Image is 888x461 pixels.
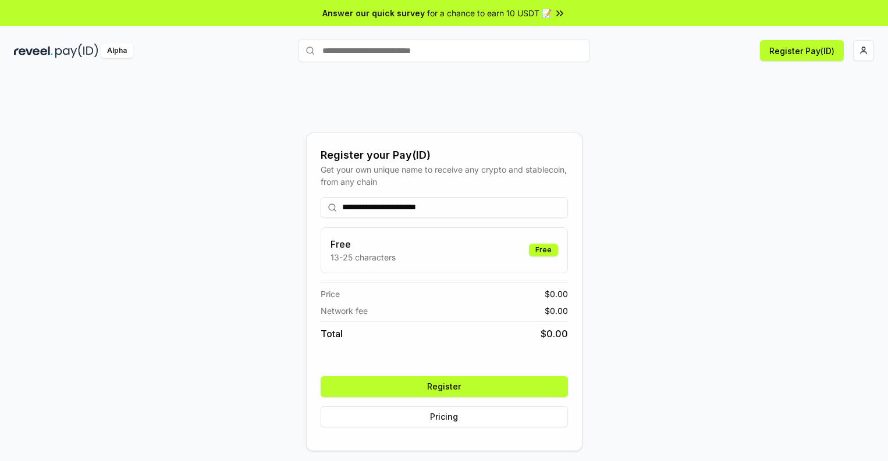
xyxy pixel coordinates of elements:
[55,44,98,58] img: pay_id
[529,244,558,256] div: Free
[101,44,133,58] div: Alpha
[321,163,568,188] div: Get your own unique name to receive any crypto and stablecoin, from any chain
[322,7,425,19] span: Answer our quick survey
[321,406,568,427] button: Pricing
[331,251,396,263] p: 13-25 characters
[545,288,568,300] span: $ 0.00
[14,44,53,58] img: reveel_dark
[760,40,844,61] button: Register Pay(ID)
[321,288,340,300] span: Price
[427,7,552,19] span: for a chance to earn 10 USDT 📝
[541,327,568,341] span: $ 0.00
[321,376,568,397] button: Register
[545,305,568,317] span: $ 0.00
[321,147,568,163] div: Register your Pay(ID)
[321,327,343,341] span: Total
[321,305,368,317] span: Network fee
[331,237,396,251] h3: Free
